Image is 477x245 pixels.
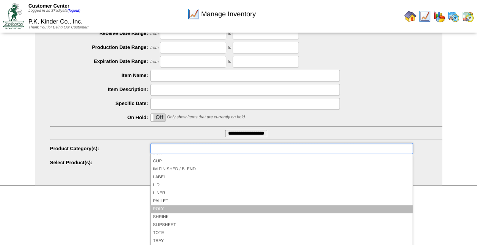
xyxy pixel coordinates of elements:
label: Off [151,114,165,121]
li: CUP [151,157,413,165]
span: P.K, Kinder Co., Inc. [28,19,83,25]
label: Production Date Range: [50,44,150,50]
img: ZoRoCo_Logo(Green%26Foil)%20jpg.webp [3,3,24,29]
img: graph.gif [433,10,445,22]
label: On Hold: [50,115,150,120]
li: LABEL [151,173,413,181]
li: PALLET [151,197,413,205]
span: to [228,46,231,50]
label: Expiration Date Range: [50,58,150,64]
span: from [150,46,159,50]
label: Item Name: [50,72,150,78]
div: OnOff [150,113,166,122]
span: from [150,60,159,64]
span: to [228,60,231,64]
li: LID [151,181,413,189]
li: LINER [151,189,413,197]
label: Item Description: [50,86,150,92]
span: Thank You for Being Our Customer! [28,25,89,30]
span: Manage Inventory [201,10,256,18]
li: TRAY [151,237,413,245]
li: SLIPSHEET [151,221,413,229]
img: calendarprod.gif [447,10,460,22]
span: Customer Center [28,3,69,9]
li: IM FINISHED / BLEND [151,165,413,173]
span: Logged in as Skadiyala [28,9,80,13]
span: Only show items that are currently on hold. [167,115,246,119]
li: TOTE [151,229,413,237]
label: Select Product(s): [50,160,150,165]
img: line_graph.gif [419,10,431,22]
label: Specific Date: [50,101,150,106]
li: POLY [151,205,413,213]
label: Product Category(s): [50,146,150,151]
img: calendarinout.gif [462,10,474,22]
span: to [228,31,231,36]
img: line_graph.gif [188,8,200,20]
img: home.gif [404,10,416,22]
span: from [150,31,159,36]
li: SHRINK [151,213,413,221]
a: (logout) [67,9,80,13]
